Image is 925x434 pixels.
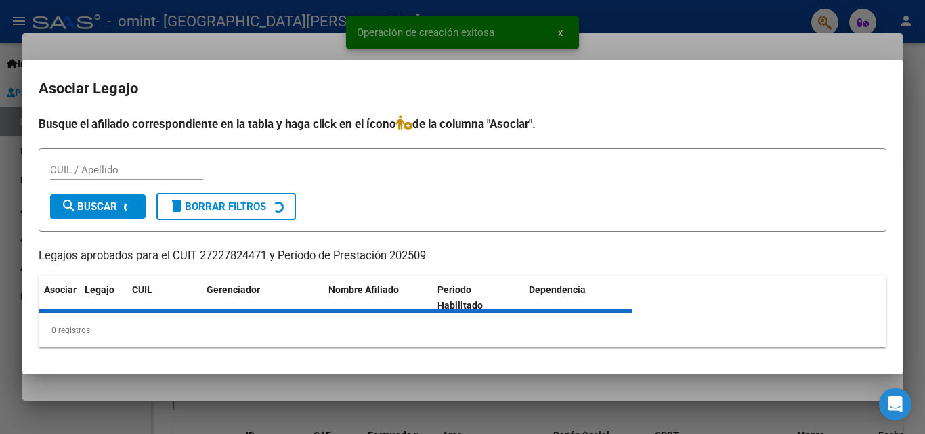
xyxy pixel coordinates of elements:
[169,198,185,214] mat-icon: delete
[39,115,886,133] h4: Busque el afiliado correspondiente en la tabla y haga click en el ícono de la columna "Asociar".
[169,200,266,213] span: Borrar Filtros
[39,76,886,102] h2: Asociar Legajo
[50,194,146,219] button: Buscar
[39,248,886,265] p: Legajos aprobados para el CUIT 27227824471 y Período de Prestación 202509
[201,276,323,320] datatable-header-cell: Gerenciador
[79,276,127,320] datatable-header-cell: Legajo
[432,276,523,320] datatable-header-cell: Periodo Habilitado
[85,284,114,295] span: Legajo
[523,276,632,320] datatable-header-cell: Dependencia
[39,313,886,347] div: 0 registros
[328,284,399,295] span: Nombre Afiliado
[39,276,79,320] datatable-header-cell: Asociar
[127,276,201,320] datatable-header-cell: CUIL
[323,276,432,320] datatable-header-cell: Nombre Afiliado
[529,284,586,295] span: Dependencia
[437,284,483,311] span: Periodo Habilitado
[156,193,296,220] button: Borrar Filtros
[879,388,911,420] div: Open Intercom Messenger
[207,284,260,295] span: Gerenciador
[44,284,77,295] span: Asociar
[132,284,152,295] span: CUIL
[61,198,77,214] mat-icon: search
[61,200,117,213] span: Buscar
